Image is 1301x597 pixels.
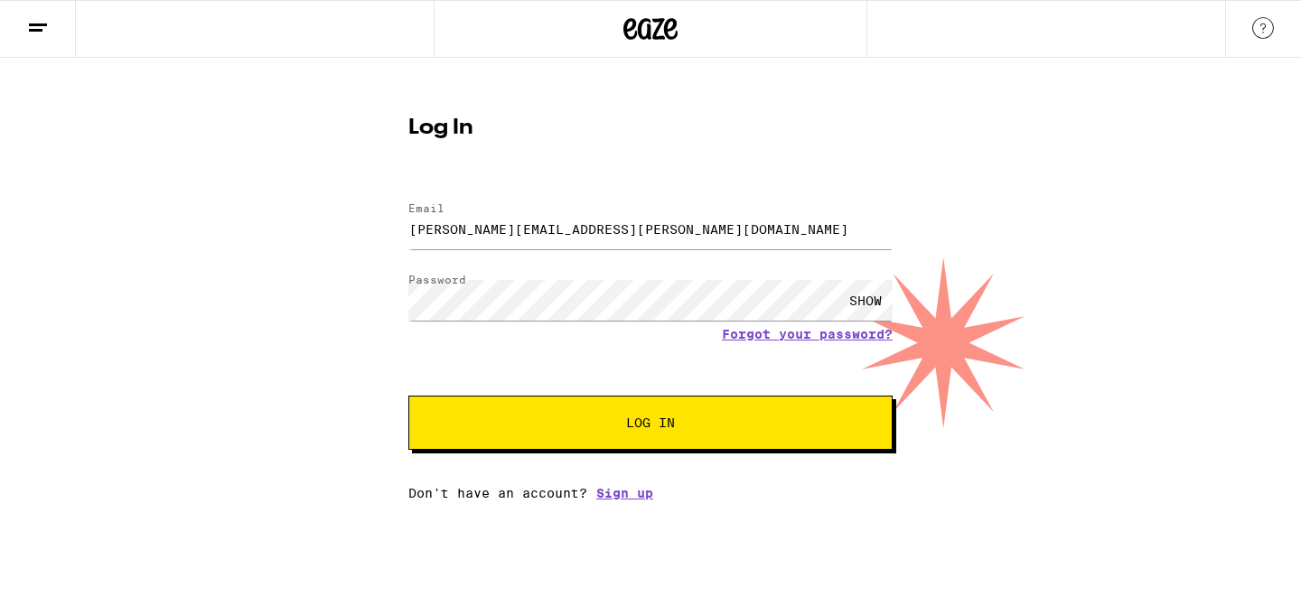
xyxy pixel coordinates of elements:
[838,280,893,321] div: SHOW
[596,486,653,500] a: Sign up
[408,396,893,450] button: Log In
[408,117,893,139] h1: Log In
[626,416,675,429] span: Log In
[722,327,893,341] a: Forgot your password?
[408,202,445,214] label: Email
[408,209,893,249] input: Email
[408,486,893,500] div: Don't have an account?
[408,274,466,285] label: Password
